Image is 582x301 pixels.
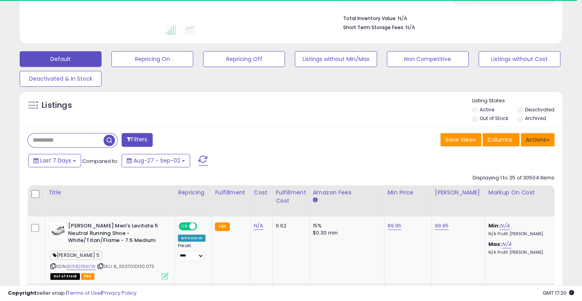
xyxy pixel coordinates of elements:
a: N/A [500,222,509,230]
div: ASIN: [50,222,168,279]
label: Archived [525,115,546,122]
label: Out of Stock [480,115,508,122]
p: N/A Profit [PERSON_NAME] [488,231,554,237]
button: Listings without Min/Max [295,51,377,67]
span: Compared to: [82,157,118,165]
div: Min Price [388,188,428,197]
button: Filters [122,133,152,147]
button: Aug-27 - Sep-02 [122,154,190,167]
a: Terms of Use [67,289,101,297]
div: 6.62 [276,222,303,229]
button: Actions [521,133,554,146]
button: Save View [440,133,481,146]
div: Cost [254,188,269,197]
p: Listing States: [472,97,562,105]
span: Columns [488,136,512,144]
span: FBA [81,273,94,280]
a: 89.95 [388,222,402,230]
div: seller snap | | [8,290,137,297]
button: Repricing On [111,51,193,67]
label: Deactivated [525,106,554,113]
button: Listings without Cost [479,51,560,67]
b: Min: [488,222,500,229]
div: Fulfillment [215,188,247,197]
button: Non Competitive [387,51,469,67]
span: 2025-09-10 17:20 GMT [543,289,574,297]
a: B09B2X5KVW [67,263,96,270]
button: Deactivated & In Stock [20,71,102,87]
div: Displaying 1 to 25 of 30504 items [473,174,554,182]
span: | SKU: B_1103701D130.075 [97,263,154,270]
b: Max: [488,240,502,248]
a: 99.95 [435,222,449,230]
span: All listings that are currently out of stock and unavailable for purchase on Amazon [50,273,80,280]
button: Default [20,51,102,67]
strong: Copyright [8,289,37,297]
small: FBA [215,222,229,231]
p: N/A Profit [PERSON_NAME] [488,250,554,255]
span: OFF [196,223,209,230]
th: The percentage added to the cost of goods (COGS) that forms the calculator for Min & Max prices. [485,185,560,216]
img: 41RGL1elCcL._SL40_.jpg [50,222,66,238]
div: Amazon Fees [313,188,381,197]
span: ON [179,223,189,230]
div: Markup on Cost [488,188,556,197]
button: Repricing Off [203,51,285,67]
span: Aug-27 - Sep-02 [133,157,180,164]
button: Columns [482,133,519,146]
div: [PERSON_NAME] [435,188,482,197]
span: [PERSON_NAME] 5 [50,251,102,260]
a: N/A [254,222,263,230]
div: $0.30 min [313,229,378,236]
div: Preset: [178,243,205,261]
a: N/A [502,240,511,248]
span: Last 7 Days [40,157,71,164]
button: Last 7 Days [28,154,81,167]
small: Amazon Fees. [313,197,318,204]
h5: Listings [42,100,72,111]
label: Active [480,106,494,113]
div: Title [48,188,171,197]
div: Repricing [178,188,208,197]
a: Privacy Policy [102,289,137,297]
div: Amazon AI [178,235,205,242]
div: Fulfillment Cost [276,188,306,205]
b: [PERSON_NAME] Men's Levitate 5 Neutral Running Shoe - White/Titan/Flame - 7.5 Medium [68,222,164,246]
div: 15% [313,222,378,229]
